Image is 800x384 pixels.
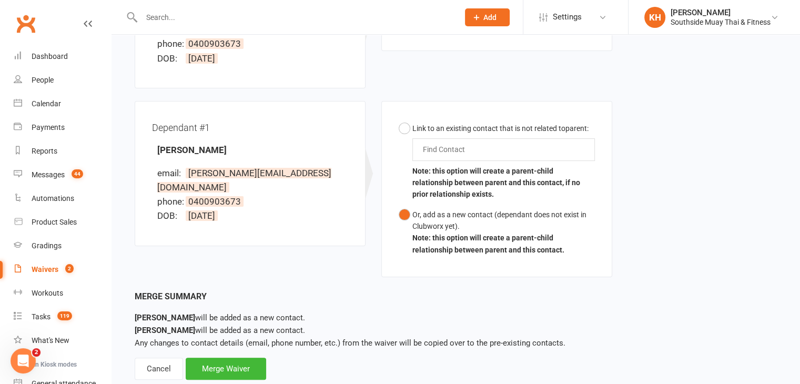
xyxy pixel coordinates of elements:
[565,124,587,133] span: parent
[32,289,63,297] div: Workouts
[157,168,331,193] span: [PERSON_NAME][EMAIL_ADDRESS][DOMAIN_NAME]
[399,118,595,205] button: Link to an existing contact that is not related toparent:Note: this option will create a parent-c...
[157,209,184,223] div: DOB:
[157,145,227,155] strong: [PERSON_NAME]
[135,326,195,335] strong: [PERSON_NAME]
[32,52,68,60] div: Dashboard
[11,348,36,373] iframe: Intercom live chat
[14,281,111,305] a: Workouts
[135,290,777,304] div: Merge Summary
[135,313,195,322] strong: [PERSON_NAME]
[32,194,74,203] div: Automations
[186,358,266,380] div: Merge Waiver
[14,329,111,352] a: What's New
[57,311,72,320] span: 119
[32,76,54,84] div: People
[32,170,65,179] div: Messages
[186,210,218,221] span: [DATE]
[14,139,111,163] a: Reports
[14,187,111,210] a: Automations
[14,116,111,139] a: Payments
[32,218,77,226] div: Product Sales
[14,45,111,68] a: Dashboard
[186,196,244,207] span: 0400903673
[14,210,111,234] a: Product Sales
[671,17,771,27] div: Southside Muay Thai & Fitness
[32,99,61,108] div: Calendar
[135,358,183,380] div: Cancel
[138,10,451,25] input: Search...
[671,8,771,17] div: [PERSON_NAME]
[465,8,510,26] button: Add
[13,11,39,37] a: Clubworx
[14,68,111,92] a: People
[157,52,184,66] div: DOB:
[65,264,74,273] span: 2
[157,166,184,180] div: email:
[14,305,111,329] a: Tasks 119
[152,118,348,137] div: Dependant #1
[412,209,595,233] div: Or, add as a new contact (dependant does not exist in Clubworx yet).
[157,195,184,209] div: phone:
[483,13,497,22] span: Add
[399,205,595,260] button: Or, add as a new contact (dependant does not exist in Clubworx yet).Note: this option will create...
[186,53,218,64] span: [DATE]
[422,143,471,156] input: Find Contact
[135,311,777,349] p: Any changes to contact details (email, phone number, etc.) from the waiver will be copied over to...
[32,241,62,250] div: Gradings
[412,123,595,134] div: Link to an existing contact that is not related to :
[412,234,564,254] b: Note: this option will create a parent-child relationship between parent and this contact.
[412,167,580,199] b: Note: this option will create a parent-child relationship between parent and this contact, if no ...
[157,37,184,51] div: phone:
[32,265,58,274] div: Waivers
[135,313,305,322] span: will be added as a new contact.
[14,258,111,281] a: Waivers 2
[14,92,111,116] a: Calendar
[32,312,50,321] div: Tasks
[32,147,57,155] div: Reports
[14,163,111,187] a: Messages 44
[32,123,65,132] div: Payments
[32,336,69,345] div: What's New
[553,5,582,29] span: Settings
[72,169,83,178] span: 44
[32,348,40,357] span: 2
[14,234,111,258] a: Gradings
[186,38,244,49] span: 0400903673
[644,7,665,28] div: KH
[135,326,305,335] span: will be added as a new contact.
